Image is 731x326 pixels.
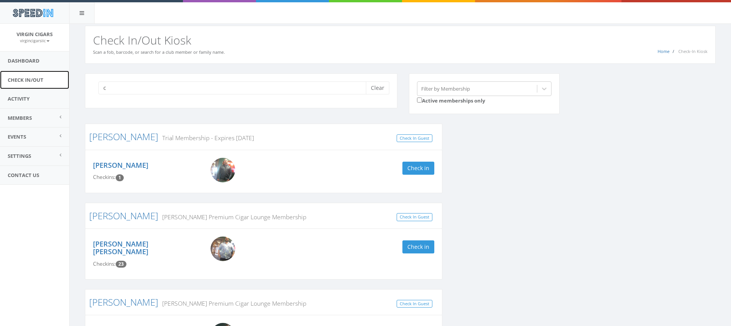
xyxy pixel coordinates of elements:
[93,174,116,180] span: Checkins:
[402,162,434,175] button: Check in
[8,133,26,140] span: Events
[89,209,158,222] a: [PERSON_NAME]
[158,213,306,221] small: [PERSON_NAME] Premium Cigar Lounge Membership
[20,38,50,43] small: virgincigarsllc
[397,300,432,308] a: Check In Guest
[89,130,158,143] a: [PERSON_NAME]
[158,299,306,308] small: [PERSON_NAME] Premium Cigar Lounge Membership
[93,260,116,267] span: Checkins:
[116,261,126,268] span: Checkin count
[417,98,422,103] input: Active memberships only
[116,174,124,181] span: Checkin count
[417,96,485,104] label: Active memberships only
[397,134,432,142] a: Check In Guest
[8,152,31,159] span: Settings
[93,161,148,170] a: [PERSON_NAME]
[8,114,32,121] span: Members
[421,85,470,92] div: Filter by Membership
[89,296,158,308] a: [PERSON_NAME]
[211,237,235,261] img: Chris_Bobby.png
[93,49,225,55] small: Scan a fob, barcode, or search for a club member or family name.
[211,158,235,182] img: Vincent_Barbour.png
[98,81,372,94] input: Search a name to check in
[158,134,254,142] small: Trial Membership - Expires [DATE]
[20,37,50,44] a: virgincigarsllc
[17,31,53,38] span: Virgin Cigars
[93,239,148,256] a: [PERSON_NAME] [PERSON_NAME]
[678,48,708,54] span: Check-In Kiosk
[93,34,708,46] h2: Check In/Out Kiosk
[397,213,432,221] a: Check In Guest
[9,6,57,20] img: speedin_logo.png
[366,81,389,94] button: Clear
[402,240,434,253] button: Check in
[658,48,670,54] a: Home
[8,172,39,179] span: Contact Us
